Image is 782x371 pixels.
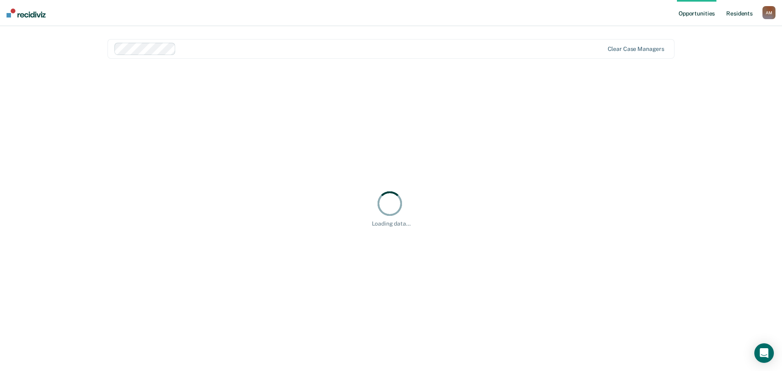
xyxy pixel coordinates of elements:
[7,9,46,18] img: Recidiviz
[608,46,664,53] div: Clear case managers
[762,6,775,19] div: A M
[372,220,411,227] div: Loading data...
[762,6,775,19] button: AM
[754,343,774,363] div: Open Intercom Messenger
